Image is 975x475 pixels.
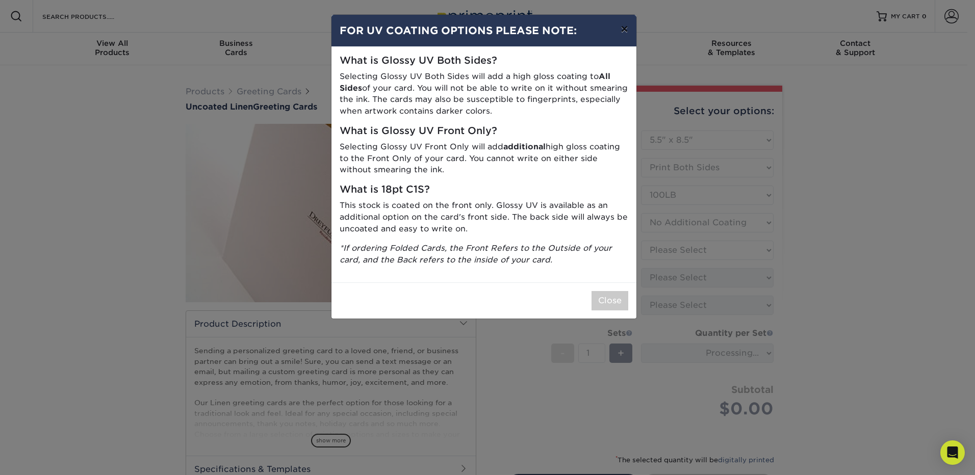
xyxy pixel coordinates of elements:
[340,125,628,137] h5: What is Glossy UV Front Only?
[592,291,628,310] button: Close
[340,23,628,38] h4: FOR UV COATING OPTIONS PLEASE NOTE:
[940,440,965,465] div: Open Intercom Messenger
[503,142,546,151] strong: additional
[340,184,628,196] h5: What is 18pt C1S?
[340,141,628,176] p: Selecting Glossy UV Front Only will add high gloss coating to the Front Only of your card. You ca...
[340,243,612,265] i: *If ordering Folded Cards, the Front Refers to the Outside of your card, and the Back refers to t...
[340,200,628,234] p: This stock is coated on the front only. Glossy UV is available as an additional option on the car...
[340,71,610,93] strong: All Sides
[612,15,636,43] button: ×
[340,71,628,117] p: Selecting Glossy UV Both Sides will add a high gloss coating to of your card. You will not be abl...
[340,55,628,67] h5: What is Glossy UV Both Sides?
